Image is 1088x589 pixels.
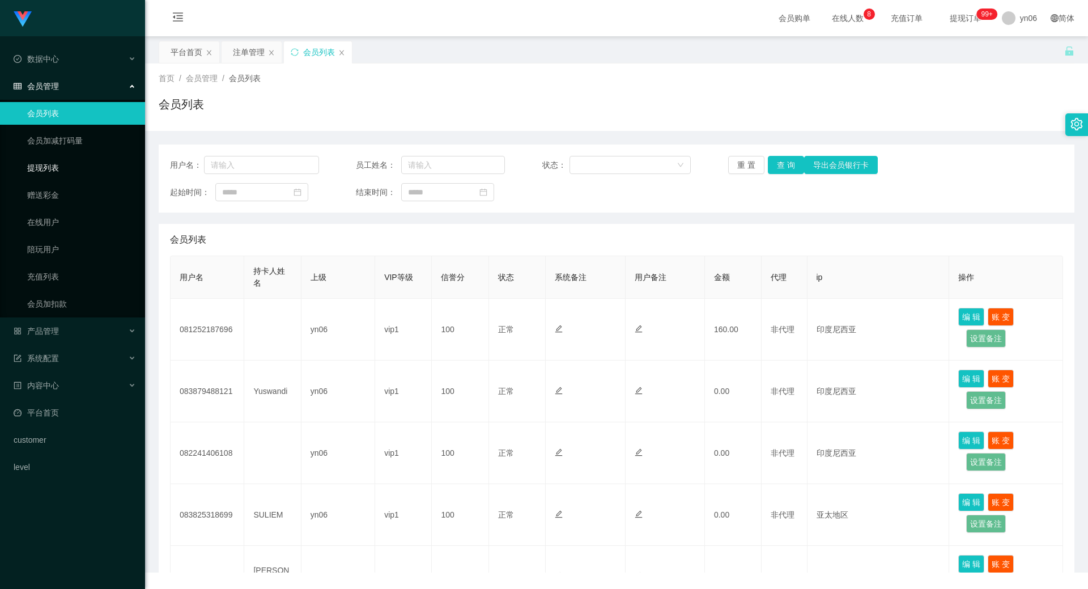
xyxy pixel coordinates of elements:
td: 083825318699 [171,484,244,546]
span: / [179,74,181,83]
td: yn06 [301,422,375,484]
span: 提现订单 [944,14,987,22]
button: 设置备注 [966,515,1006,533]
span: ip [817,273,823,282]
a: 提现列表 [27,156,136,179]
span: 首页 [159,74,175,83]
td: 亚太地区 [807,484,950,546]
i: 图标: menu-fold [159,1,197,37]
td: 0.00 [705,422,762,484]
span: 非代理 [771,572,794,581]
i: 图标: close [338,49,345,56]
i: 图标: global [1051,14,1059,22]
td: 100 [432,422,488,484]
span: 会员列表 [170,233,206,247]
input: 请输入 [401,156,505,174]
span: 非代理 [771,387,794,396]
td: yn06 [301,361,375,422]
span: 产品管理 [14,327,59,336]
span: 正常 [498,325,514,334]
td: vip1 [375,361,432,422]
input: 请输入 [204,156,319,174]
button: 编 辑 [958,493,984,511]
button: 账 变 [988,431,1014,450]
i: 图标: setting [1070,118,1083,130]
p: 8 [867,9,871,20]
a: 陪玩用户 [27,238,136,261]
i: 图标: edit [555,510,563,518]
i: 图标: edit [635,572,643,580]
td: 0.00 [705,484,762,546]
button: 设置备注 [966,453,1006,471]
button: 账 变 [988,555,1014,573]
span: 正常 [498,510,514,519]
i: 图标: edit [635,510,643,518]
td: 印度尼西亚 [807,361,950,422]
i: 图标: edit [635,448,643,456]
td: 081252187696 [171,299,244,361]
span: VIP等级 [384,273,413,282]
i: 图标: form [14,354,22,362]
span: 金额 [714,273,730,282]
td: 0.00 [705,361,762,422]
sup: 8 [864,9,875,20]
span: / [222,74,224,83]
a: 图标: dashboard平台首页 [14,401,136,424]
i: 图标: sync [291,48,299,56]
button: 编 辑 [958,308,984,326]
i: 图标: check-circle-o [14,55,22,63]
td: vip1 [375,484,432,546]
i: 图标: calendar [294,188,301,196]
span: 非代理 [771,448,794,457]
span: 起始时间： [170,187,215,198]
span: 系统配置 [14,354,59,363]
a: 赠送彩金 [27,184,136,206]
div: 2021 [154,547,1079,559]
i: 图标: edit [555,572,563,580]
span: 数据中心 [14,54,59,63]
i: 图标: edit [555,387,563,395]
a: 在线用户 [27,211,136,234]
span: 状态 [498,273,514,282]
div: 平台首页 [171,41,202,63]
i: 图标: close [206,49,212,56]
i: 图标: edit [635,387,643,395]
a: 充值列表 [27,265,136,288]
span: 持卡人姓名 [253,266,285,287]
span: 用户名 [180,273,203,282]
a: level [14,456,136,478]
i: 图标: edit [635,325,643,333]
span: 操作 [958,273,974,282]
span: 会员列表 [229,74,261,83]
span: 用户备注 [635,273,666,282]
a: 会员列表 [27,102,136,125]
h1: 会员列表 [159,96,204,113]
span: 在线人数 [826,14,869,22]
span: 状态： [542,159,570,171]
td: 082241406108 [171,422,244,484]
sup: 285 [976,9,997,20]
i: 图标: profile [14,382,22,389]
a: 会员加扣款 [27,293,136,315]
button: 账 变 [988,370,1014,388]
button: 查 询 [768,156,804,174]
td: 100 [432,484,488,546]
button: 编 辑 [958,431,984,450]
button: 重 置 [728,156,764,174]
td: Yuswandi [244,361,301,422]
span: 结束时间： [356,187,401,198]
td: 083879488121 [171,361,244,422]
td: 100 [432,361,488,422]
span: 上级 [311,273,326,282]
button: 编 辑 [958,370,984,388]
img: logo.9652507e.png [14,11,32,27]
i: 图标: appstore-o [14,327,22,335]
a: customer [14,429,136,451]
span: 会员管理 [186,74,218,83]
td: 160.00 [705,299,762,361]
span: 非代理 [771,325,794,334]
i: 图标: table [14,82,22,90]
span: 正常 [498,448,514,457]
span: 代理 [771,273,787,282]
td: SULIEM [244,484,301,546]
